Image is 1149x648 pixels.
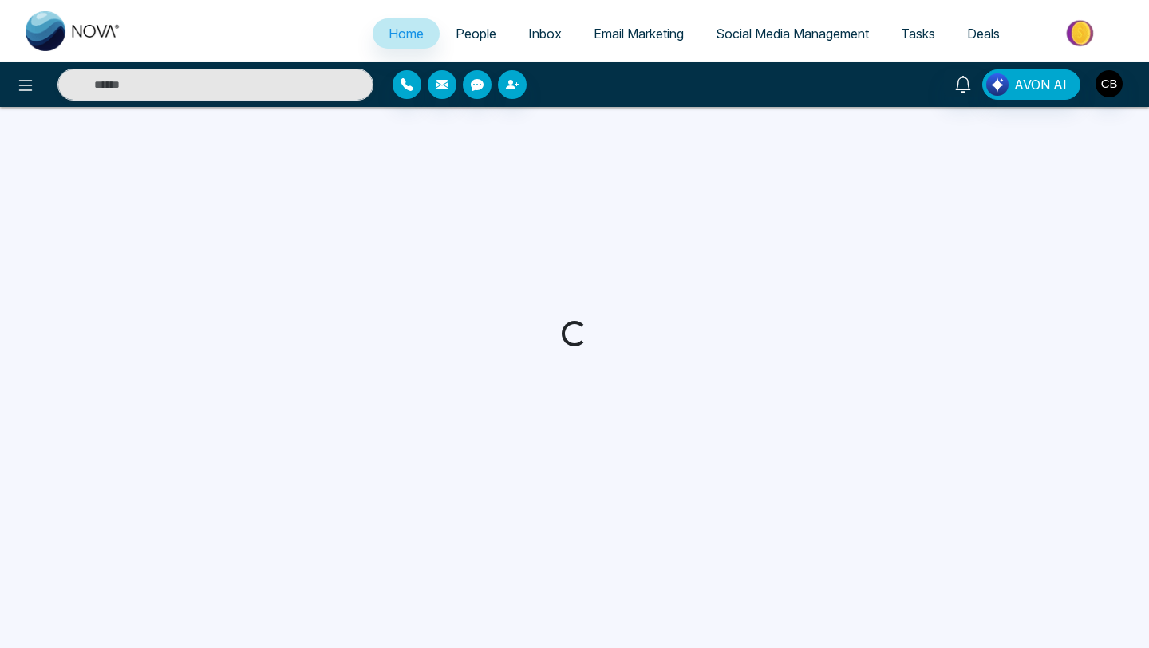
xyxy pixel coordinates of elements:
[967,26,1000,41] span: Deals
[700,18,885,49] a: Social Media Management
[594,26,684,41] span: Email Marketing
[986,73,1009,96] img: Lead Flow
[389,26,424,41] span: Home
[456,26,496,41] span: People
[440,18,512,49] a: People
[1024,15,1139,51] img: Market-place.gif
[528,26,562,41] span: Inbox
[578,18,700,49] a: Email Marketing
[26,11,121,51] img: Nova CRM Logo
[373,18,440,49] a: Home
[512,18,578,49] a: Inbox
[901,26,935,41] span: Tasks
[1096,70,1123,97] img: User Avatar
[716,26,869,41] span: Social Media Management
[951,18,1016,49] a: Deals
[885,18,951,49] a: Tasks
[982,69,1080,100] button: AVON AI
[1014,75,1067,94] span: AVON AI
